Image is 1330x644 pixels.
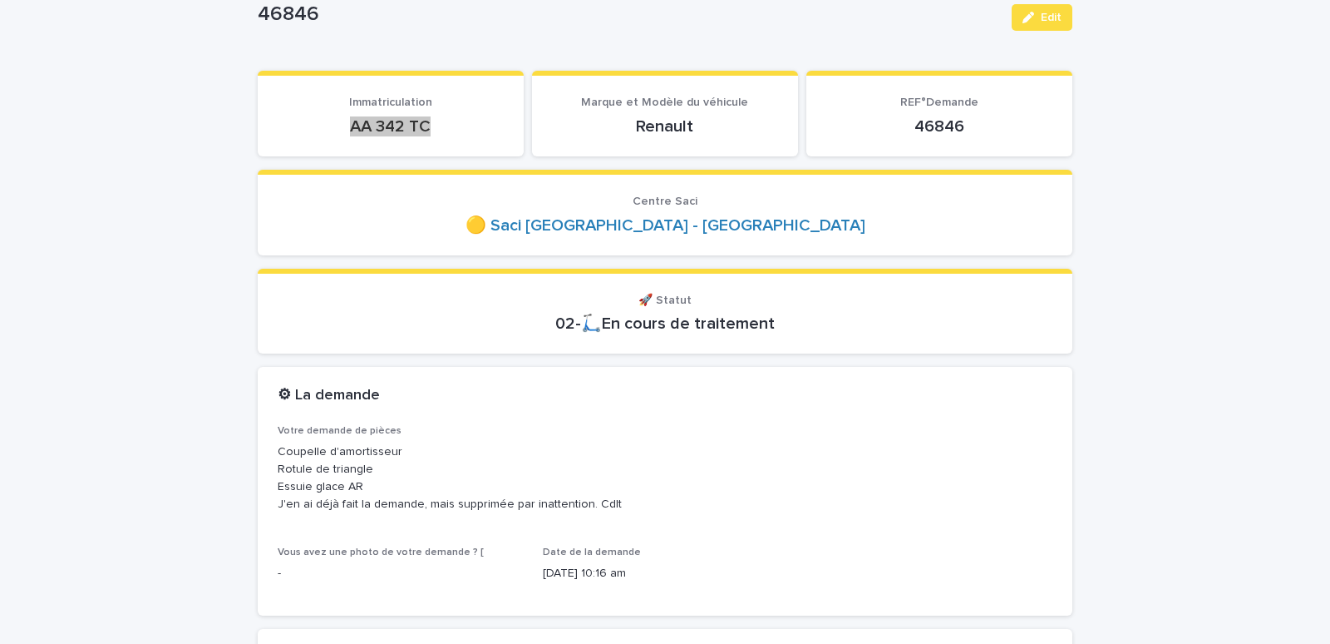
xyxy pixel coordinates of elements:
span: 🚀 Statut [638,295,692,306]
p: [DATE] 10:16 am [543,565,788,582]
a: 🟡 Saci [GEOGRAPHIC_DATA] - [GEOGRAPHIC_DATA] [465,215,865,235]
p: 46846 [826,116,1052,136]
span: Votre demande de pièces [278,426,401,436]
span: Marque et Modèle du véhicule [581,97,748,108]
p: Renault [552,116,778,136]
span: Immatriculation [349,97,432,108]
span: Vous avez une photo de votre demande ? [ [278,547,484,557]
span: REF°Demande [900,97,978,108]
p: - [278,565,523,582]
p: AA 342 TC [278,116,504,136]
p: 02-🛴En cours de traitement [278,314,1052,334]
p: Coupelle d'amortisseur Rotule de triangle Essuie glace AR J'en ai déjà fait la demande, mais supp... [278,443,1052,513]
p: 46846 [258,2,998,27]
span: Edit [1041,12,1062,23]
button: Edit [1012,4,1072,31]
h2: ⚙ La demande [278,387,380,405]
span: Centre Saci [633,196,697,207]
span: Date de la demande [543,547,641,557]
